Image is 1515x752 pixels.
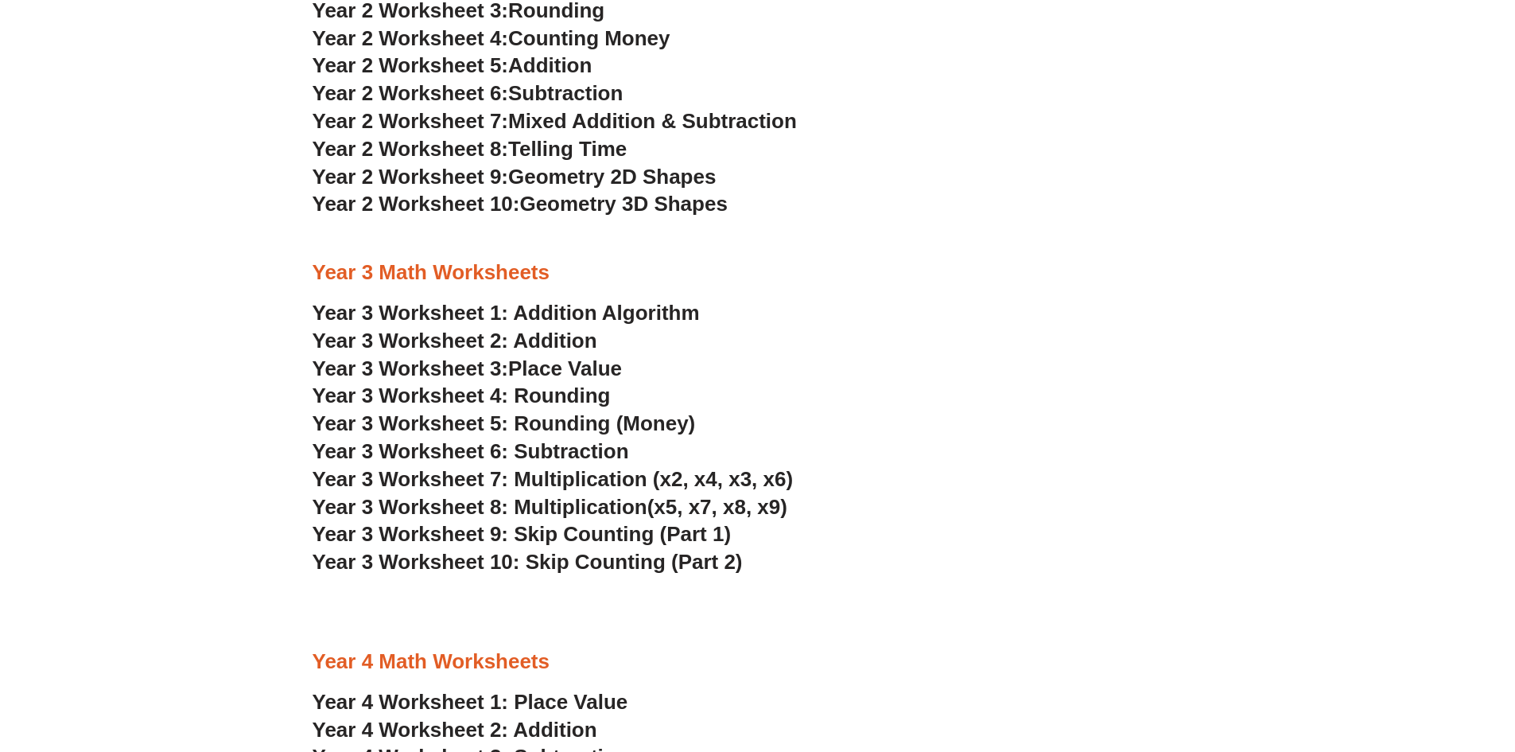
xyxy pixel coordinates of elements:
[313,137,627,161] a: Year 2 Worksheet 8:Telling Time
[313,690,628,714] a: Year 4 Worksheet 1: Place Value
[1250,572,1515,752] iframe: Chat Widget
[313,192,520,216] span: Year 2 Worksheet 10:
[313,495,787,519] a: Year 3 Worksheet 8: Multiplication(x5, x7, x8, x9)
[313,301,700,325] a: Year 3 Worksheet 1: Addition Algorithm
[313,550,743,574] a: Year 3 Worksheet 10: Skip Counting (Part 2)
[313,357,509,380] span: Year 3 Worksheet 3:
[313,109,509,133] span: Year 2 Worksheet 7:
[313,384,611,407] a: Year 3 Worksheet 4: Rounding
[508,53,592,77] span: Addition
[313,26,509,50] span: Year 2 Worksheet 4:
[313,192,728,216] a: Year 2 Worksheet 10:Geometry 3D Shapes
[519,192,727,216] span: Geometry 3D Shapes
[313,522,732,546] a: Year 3 Worksheet 9: Skip Counting (Part 1)
[313,165,717,189] a: Year 2 Worksheet 9:Geometry 2D Shapes
[508,165,716,189] span: Geometry 2D Shapes
[313,109,797,133] a: Year 2 Worksheet 7:Mixed Addition & Subtraction
[313,649,1203,676] h3: Year 4 Math Worksheets
[313,81,509,105] span: Year 2 Worksheet 6:
[508,81,623,105] span: Subtraction
[508,137,627,161] span: Telling Time
[508,109,797,133] span: Mixed Addition & Subtraction
[313,53,592,77] a: Year 2 Worksheet 5:Addition
[313,718,597,742] a: Year 4 Worksheet 2: Addition
[313,53,509,77] span: Year 2 Worksheet 5:
[313,137,509,161] span: Year 2 Worksheet 8:
[313,411,696,435] a: Year 3 Worksheet 5: Rounding (Money)
[313,259,1203,286] h3: Year 3 Math Worksheets
[313,439,629,463] a: Year 3 Worksheet 6: Subtraction
[313,329,597,353] a: Year 3 Worksheet 2: Addition
[313,357,623,380] a: Year 3 Worksheet 3:Place Value
[508,357,622,380] span: Place Value
[313,165,509,189] span: Year 2 Worksheet 9:
[313,495,647,519] span: Year 3 Worksheet 8: Multiplication
[313,81,623,105] a: Year 2 Worksheet 6:Subtraction
[508,26,670,50] span: Counting Money
[647,495,787,519] span: (x5, x7, x8, x9)
[313,467,794,491] a: Year 3 Worksheet 7: Multiplication (x2, x4, x3, x6)
[313,26,670,50] a: Year 2 Worksheet 4:Counting Money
